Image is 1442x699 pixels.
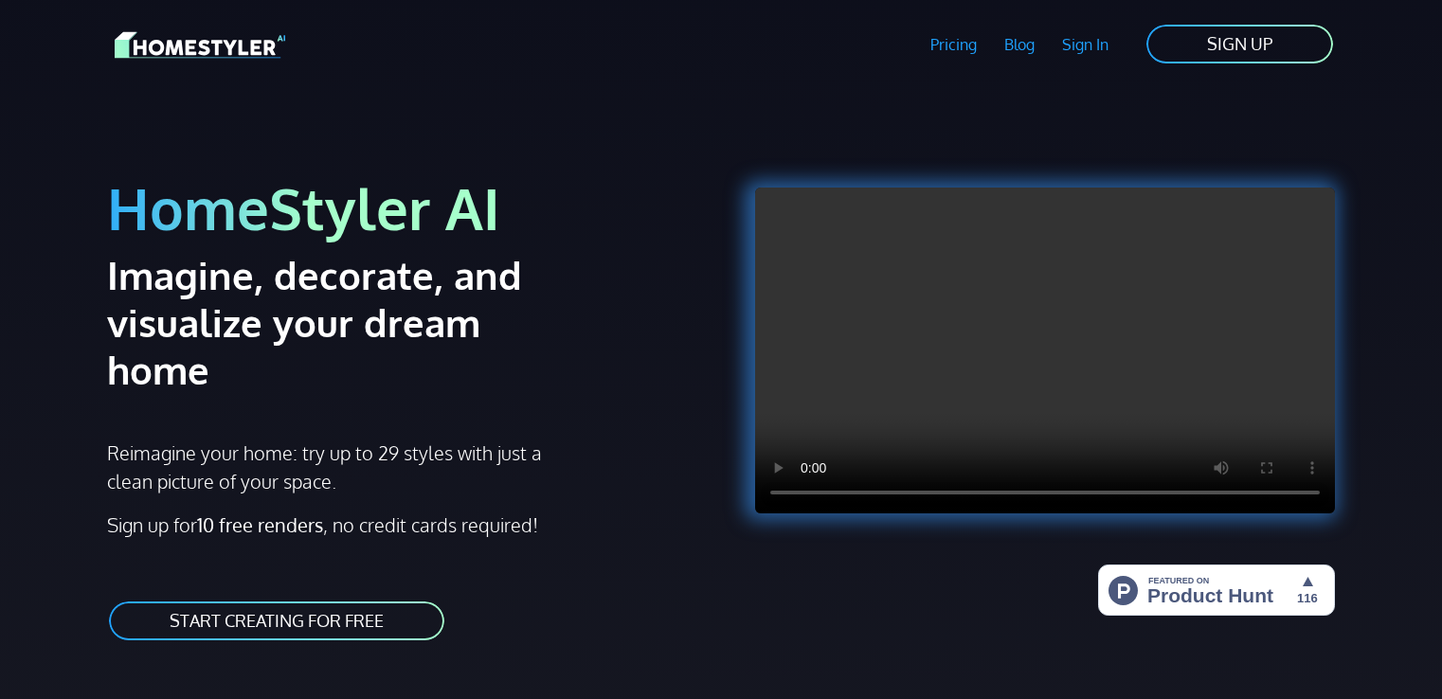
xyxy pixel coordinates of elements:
h2: Imagine, decorate, and visualize your dream home [107,251,589,393]
a: Pricing [917,23,991,66]
a: Blog [990,23,1048,66]
h1: HomeStyler AI [107,172,710,243]
img: HomeStyler AI - Interior Design Made Easy: One Click to Your Dream Home | Product Hunt [1098,565,1335,616]
a: START CREATING FOR FREE [107,600,446,642]
p: Sign up for , no credit cards required! [107,511,710,539]
a: Sign In [1048,23,1122,66]
a: SIGN UP [1145,23,1335,65]
p: Reimagine your home: try up to 29 styles with just a clean picture of your space. [107,439,559,495]
img: HomeStyler AI logo [115,28,285,62]
strong: 10 free renders [197,512,323,537]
